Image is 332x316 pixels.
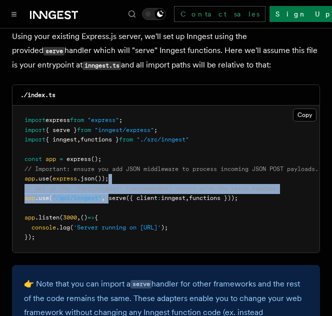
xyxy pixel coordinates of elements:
[59,214,63,221] span: (
[157,194,161,201] span: :
[126,194,157,201] span: ({ client
[77,126,91,133] span: from
[52,194,101,201] span: "/api/inngest"
[8,8,20,20] button: Toggle navigation
[77,175,94,182] span: .json
[161,224,168,231] span: );
[82,61,121,70] code: inngest.ts
[35,175,49,182] span: .use
[87,116,119,123] span: "express"
[24,136,45,143] span: import
[66,155,91,162] span: express
[185,194,189,201] span: ,
[52,175,77,182] span: express
[154,126,157,133] span: ;
[45,116,70,123] span: express
[94,175,108,182] span: ());
[94,214,98,221] span: {
[35,214,59,221] span: .listen
[12,29,320,72] p: Using your existing Express.js server, we'll set up Inngest using the provided handler which will...
[43,47,64,55] code: serve
[24,155,42,162] span: const
[70,116,84,123] span: from
[77,214,80,221] span: ,
[31,224,56,231] span: console
[20,91,55,98] code: ./index.ts
[126,8,138,20] button: Find something...
[94,126,154,133] span: "inngest/express"
[161,194,185,201] span: inngest
[63,214,77,221] span: 3000
[80,136,119,143] span: functions }
[24,126,45,133] span: import
[108,194,126,201] span: serve
[130,280,151,288] code: serve
[80,214,87,221] span: ()
[49,175,52,182] span: (
[136,136,189,143] span: "./src/inngest"
[24,116,45,123] span: import
[174,6,265,22] a: Contact sales
[24,233,35,240] span: });
[24,165,318,172] span: // Important: ensure you add JSON middleware to process incoming JSON POST payloads.
[87,214,94,221] span: =>
[142,8,166,20] button: Toggle dark mode
[45,155,56,162] span: app
[130,279,151,288] a: serve
[24,214,35,221] span: app
[24,194,35,201] span: app
[59,155,63,162] span: =
[49,194,52,201] span: (
[73,224,161,231] span: 'Server running on [URL]'
[45,126,77,133] span: { serve }
[77,136,80,143] span: ,
[119,116,122,123] span: ;
[24,185,276,192] span: // Set up the "/api/inngest" (recommended) routes with the serve handler
[70,224,73,231] span: (
[101,194,105,201] span: ,
[91,155,101,162] span: ();
[119,136,133,143] span: from
[35,194,49,201] span: .use
[189,194,238,201] span: functions }));
[45,136,77,143] span: { inngest
[56,224,70,231] span: .log
[293,108,316,121] button: Copy
[24,175,35,182] span: app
